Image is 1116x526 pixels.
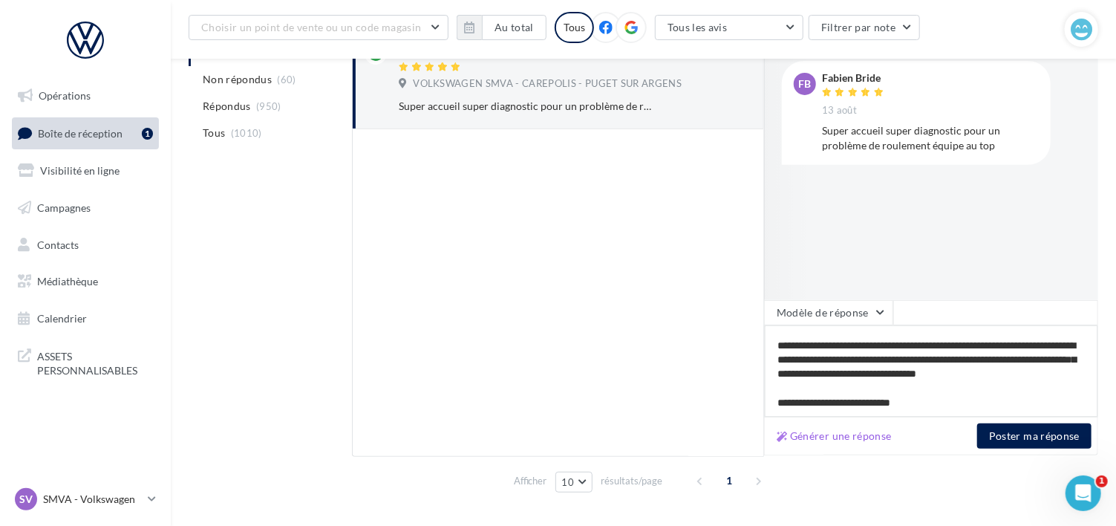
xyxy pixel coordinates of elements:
div: Super accueil super diagnostic pour un problème de roulement équipe au top [822,123,1039,153]
span: Non répondus [203,72,272,87]
span: Visibilité en ligne [40,164,120,177]
span: Tous les avis [668,21,728,33]
span: 10 [562,476,575,488]
a: Calendrier [9,303,162,334]
a: Opérations [9,80,162,111]
span: Répondus [203,99,251,114]
span: Boîte de réception [38,126,123,139]
span: Choisir un point de vente ou un code magasin [201,21,421,33]
span: 13 août [822,104,857,117]
span: VOLKSWAGEN SMVA - CAREPOLIS - PUGET SUR ARGENS [413,77,682,91]
span: Médiathèque [37,275,98,288]
span: Campagnes [37,201,91,214]
a: Médiathèque [9,266,162,297]
span: Afficher [514,474,547,488]
button: Générer une réponse [771,427,898,445]
button: Poster ma réponse [977,423,1091,449]
button: Tous les avis [655,15,803,40]
div: Fabien Bride [822,73,887,83]
button: Modèle de réponse [764,300,893,325]
a: ASSETS PERSONNALISABLES [9,340,162,384]
span: (60) [278,74,296,85]
div: Tous [555,12,594,43]
a: Visibilité en ligne [9,155,162,186]
button: Au total [457,15,546,40]
span: Opérations [39,89,91,102]
span: FB [799,77,812,91]
div: 1 [142,128,153,140]
span: ASSETS PERSONNALISABLES [37,346,153,378]
span: SV [19,492,33,507]
span: 1 [717,469,741,493]
div: Super accueil super diagnostic pour un problème de roulement équipe au top [399,99,654,114]
a: Campagnes [9,192,162,224]
span: (1010) [231,127,262,139]
span: Contacts [37,238,79,250]
button: Au total [482,15,546,40]
a: Boîte de réception1 [9,117,162,149]
iframe: Intercom live chat [1066,475,1101,511]
button: Filtrer par note [809,15,921,40]
p: SMVA - Volkswagen [43,492,142,507]
button: 10 [555,472,593,493]
span: résultats/page [601,474,662,488]
span: (950) [256,100,281,112]
button: Choisir un point de vente ou un code magasin [189,15,448,40]
a: Contacts [9,230,162,261]
span: 1 [1096,475,1108,487]
span: Calendrier [37,312,87,325]
span: Tous [203,126,225,140]
a: SV SMVA - Volkswagen [12,485,159,513]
